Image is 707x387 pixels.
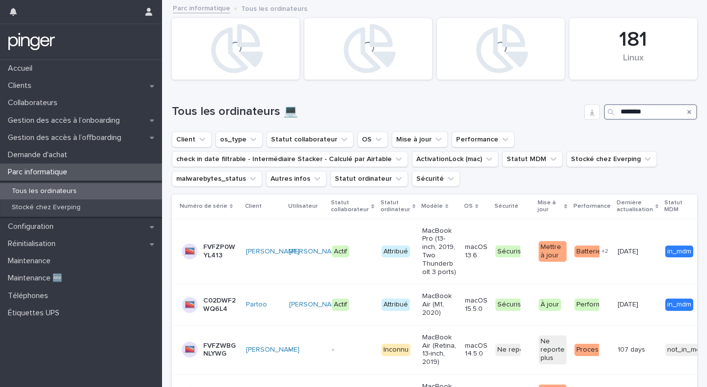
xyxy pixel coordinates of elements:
[289,301,343,309] a: [PERSON_NAME]
[241,2,307,13] p: Tous les ordinateurs
[4,274,70,283] p: Maintenance 🆕
[574,344,615,356] div: Processeur
[4,167,75,177] p: Parc informatique
[381,246,410,258] div: Attribué
[172,171,262,187] button: malwarebytes_status
[421,201,443,212] p: Modèle
[4,256,58,266] p: Maintenance
[332,346,367,354] p: -
[465,342,488,359] p: macOS 14.5.0
[4,81,39,90] p: Clients
[502,151,563,167] button: Statut MDM
[246,301,267,309] a: Partoo
[604,104,697,120] input: Search
[412,171,460,187] button: Sécurité
[574,299,613,311] div: Performant
[289,346,324,354] p: -
[539,335,567,364] div: Ne reporte plus
[618,344,647,354] p: 107 days
[266,171,326,187] button: Autres infos
[381,197,410,216] p: Statut ordinateur
[422,333,457,366] p: MacBook Air (Retina, 13-inch, 2019)
[267,132,353,147] button: Statut collaborateur
[4,308,67,318] p: Étiquettes UPS
[331,197,369,216] p: Statut collaborateur
[332,299,349,311] div: Actif
[216,132,263,147] button: os_type
[203,243,238,260] p: FVFZP0WYL413
[574,246,603,258] div: Batterie
[180,201,227,212] p: Numéro de série
[618,246,640,256] p: [DATE]
[494,201,518,212] p: Sécurité
[586,53,680,74] div: Linux
[8,32,55,52] img: mTgBEunGTSyRkCgitkcU
[4,187,84,195] p: Tous les ordinateurs
[245,201,262,212] p: Client
[4,203,88,212] p: Stocké chez Everping
[172,132,212,147] button: Client
[539,299,561,311] div: À jour
[567,151,657,167] button: Stocké chez Everping
[4,239,63,249] p: Réinitialisation
[172,151,408,167] button: check in date filtrable - Intermédiaire Stacker - Calculé par Airtable
[330,171,408,187] button: Statut ordinateur
[4,98,65,108] p: Collaborateurs
[357,132,388,147] button: OS
[289,248,343,256] a: [PERSON_NAME]
[4,222,61,231] p: Configuration
[495,299,527,311] div: Sécurisé
[495,246,527,258] div: Sécurisé
[332,246,349,258] div: Actif
[246,346,299,354] a: [PERSON_NAME]
[412,151,498,167] button: ActivationLock (mac)
[664,197,696,216] p: Statut MDM
[422,292,457,317] p: MacBook Air (M1, 2020)
[203,342,238,359] p: FVFZWBGNLYWG
[246,248,299,256] a: [PERSON_NAME]
[4,150,75,160] p: Demande d'achat
[4,291,56,301] p: Téléphones
[4,116,128,125] p: Gestion des accès à l’onboarding
[392,132,448,147] button: Mise à jour
[288,201,318,212] p: Utilisateur
[4,133,129,142] p: Gestion des accès à l’offboarding
[618,299,640,309] p: [DATE]
[538,197,562,216] p: Mise à jour
[203,297,238,313] p: C02DWF2WQ6L4
[381,344,410,356] div: Inconnu
[173,2,230,13] a: Parc informatique
[665,246,693,258] div: in_mdm
[464,201,473,212] p: OS
[422,227,457,276] p: MacBook Pro (13-inch, 2019, Two Thunderbolt 3 ports)
[452,132,515,147] button: Performance
[465,297,488,313] p: macOS 15.5.0
[465,243,488,260] p: macOS 13.6
[573,201,611,212] p: Performance
[172,105,580,119] h1: Tous les ordinateurs 💻
[601,249,608,254] span: + 2
[381,299,410,311] div: Attribué
[586,28,680,52] div: 181
[539,241,567,262] div: Mettre à jour
[665,299,693,311] div: in_mdm
[617,197,653,216] p: Dernière actualisation
[495,344,549,356] div: Ne reporte plus
[4,64,40,73] p: Accueil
